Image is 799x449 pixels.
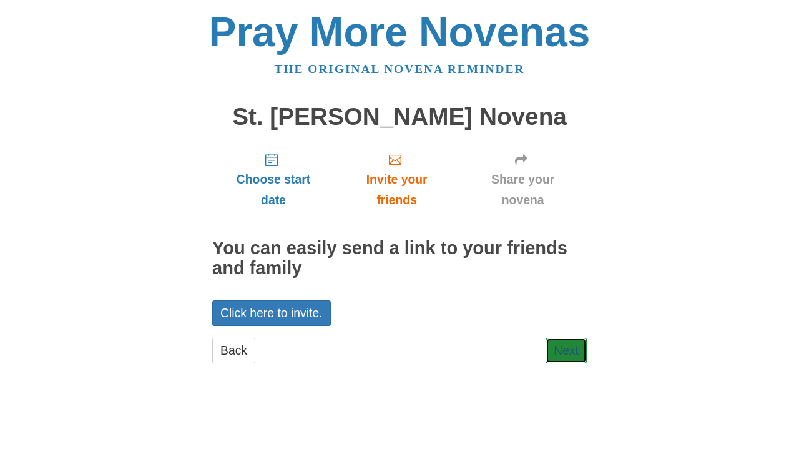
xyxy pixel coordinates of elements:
[459,142,587,217] a: Share your novena
[209,9,591,55] a: Pray More Novenas
[275,62,525,76] a: The original novena reminder
[335,142,459,217] a: Invite your friends
[212,142,335,217] a: Choose start date
[212,300,331,326] a: Click here to invite.
[471,169,574,210] span: Share your novena
[347,169,446,210] span: Invite your friends
[546,338,587,363] a: Next
[212,104,587,131] h1: St. [PERSON_NAME] Novena
[212,239,587,279] h2: You can easily send a link to your friends and family
[225,169,322,210] span: Choose start date
[212,338,255,363] a: Back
